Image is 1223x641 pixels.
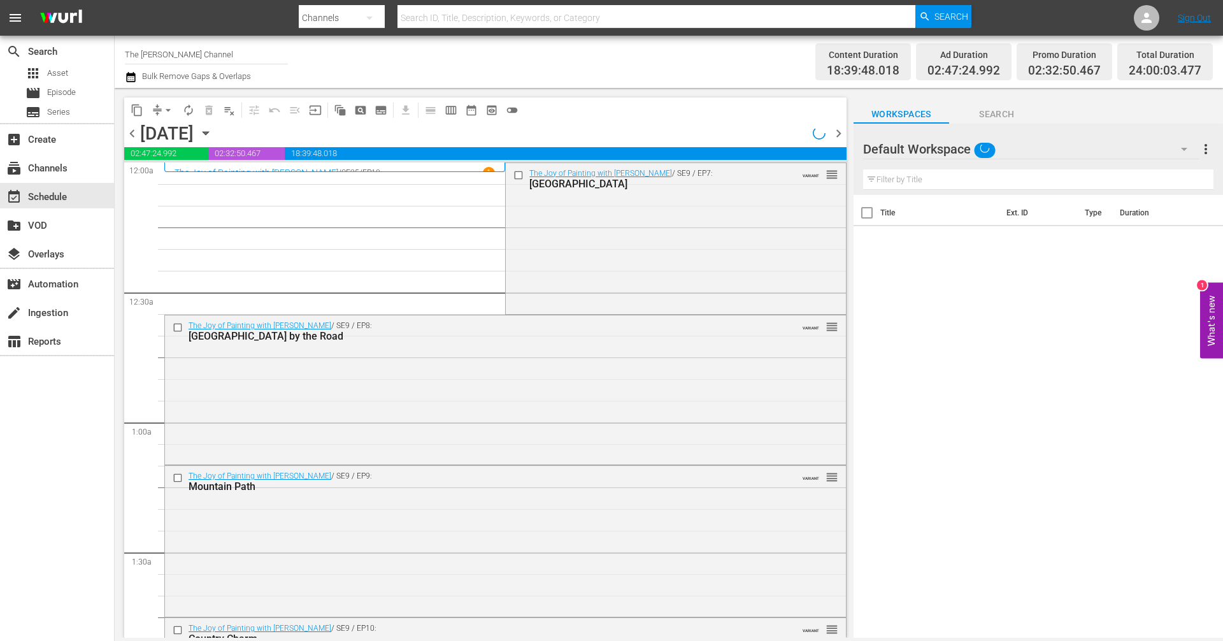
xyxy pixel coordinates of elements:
div: 1 [1197,280,1207,291]
span: compress [151,104,164,117]
span: Reports [6,334,22,349]
span: Day Calendar View [416,97,441,122]
div: Content Duration [827,46,899,64]
span: 24 hours Lineup View is OFF [502,100,522,120]
span: Search [934,5,968,28]
span: Fill episodes with ad slates [285,100,305,120]
span: VARIANT [803,623,819,633]
button: Open Feedback Widget [1200,283,1223,359]
span: View Backup [482,100,502,120]
span: Bulk Remove Gaps & Overlaps [140,71,251,81]
span: Remove Gaps & Overlaps [147,100,178,120]
span: auto_awesome_motion_outlined [334,104,347,117]
span: Month Calendar View [461,100,482,120]
a: The Joy of Painting with [PERSON_NAME] [189,624,331,633]
div: Default Workspace [863,131,1199,167]
div: Mountain Path [189,480,775,493]
span: VARIANT [803,168,819,178]
th: Title [880,195,999,231]
div: Total Duration [1129,46,1201,64]
span: arrow_drop_down [162,104,175,117]
span: more_vert [1198,141,1213,157]
div: [GEOGRAPHIC_DATA] by the Road [189,330,775,342]
span: Download as CSV [391,97,416,122]
a: The Joy of Painting with [PERSON_NAME] [189,321,331,330]
span: Search [6,44,22,59]
div: / SE9 / EP7: [529,169,781,190]
span: Series [47,106,70,119]
div: Promo Duration [1028,46,1101,64]
span: Automation [6,277,22,292]
a: The Joy of Painting with [PERSON_NAME] [189,472,331,480]
span: content_copy [131,104,143,117]
p: 1 [487,168,491,177]
span: Series [25,104,41,120]
div: [DATE] [140,123,194,144]
span: Asset [47,67,68,80]
span: playlist_remove_outlined [223,104,236,117]
a: The Joy of Painting with [PERSON_NAME] [529,169,672,178]
span: 02:32:50.467 [208,147,285,160]
span: Create Series Block [371,100,391,120]
span: Episode [47,86,76,99]
button: reorder [826,623,838,635]
p: EP10 [362,168,380,177]
a: The Joy of Painting with [PERSON_NAME] [175,168,338,178]
span: preview_outlined [485,104,498,117]
span: Workspaces [854,106,949,122]
div: [GEOGRAPHIC_DATA] [529,178,781,190]
span: pageview_outlined [354,104,367,117]
span: Search [949,106,1045,122]
span: Revert to Primary Episode [264,100,285,120]
span: Create Search Block [350,100,371,120]
button: reorder [826,168,838,180]
span: date_range_outlined [465,104,478,117]
span: reorder [826,168,838,182]
span: 02:32:50.467 [1028,64,1101,78]
span: Week Calendar View [441,100,461,120]
span: VARIANT [803,470,819,480]
p: / [338,168,341,177]
button: reorder [826,320,838,333]
span: VOD [6,218,22,233]
button: more_vert [1198,134,1213,164]
span: reorder [826,320,838,334]
span: Customize Events [240,97,264,122]
button: Search [915,5,971,28]
span: Ingestion [6,305,22,320]
span: Clear Lineup [219,100,240,120]
span: Overlays [6,247,22,262]
span: reorder [826,623,838,637]
span: Loop Content [178,100,199,120]
span: 02:47:24.992 [124,147,208,160]
div: / SE9 / EP9: [189,472,775,493]
span: Refresh All Search Blocks [325,97,350,122]
span: calendar_view_week_outlined [445,104,457,117]
button: reorder [826,470,838,483]
span: menu [8,10,23,25]
span: input [309,104,322,117]
a: Sign Out [1178,13,1211,23]
span: Create [6,132,22,147]
span: Channels [6,161,22,176]
span: 24:00:03.477 [1129,64,1201,78]
th: Ext. ID [999,195,1076,231]
span: chevron_right [831,126,847,141]
div: Ad Duration [927,46,1000,64]
span: Schedule [6,189,22,205]
span: Select an event to delete [199,100,219,120]
span: Episode [25,85,41,101]
img: ans4CAIJ8jUAAAAAAAAAAAAAAAAAAAAAAAAgQb4GAAAAAAAAAAAAAAAAAAAAAAAAJMjXAAAAAAAAAAAAAAAAAAAAAAAAgAT5G... [31,3,92,33]
span: reorder [826,470,838,484]
th: Duration [1112,195,1189,231]
span: 18:39:48.018 [827,64,899,78]
span: chevron_left [124,126,140,141]
th: Type [1077,195,1112,231]
span: Asset [25,66,41,81]
span: VARIANT [803,320,819,330]
span: toggle_off [506,104,519,117]
span: Copy Lineup [127,100,147,120]
span: 02:47:24.992 [927,64,1000,78]
span: subtitles_outlined [375,104,387,117]
span: 18:39:48.018 [285,147,847,160]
